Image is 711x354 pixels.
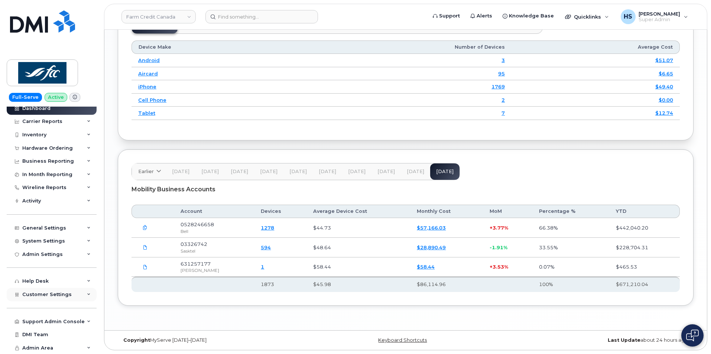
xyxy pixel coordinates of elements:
[501,337,694,343] div: about 24 hours ago
[261,264,264,270] a: 1
[490,225,493,231] span: +
[205,10,318,23] input: Find something...
[138,84,156,90] a: iPhone
[378,337,427,343] a: Keyboard Shortcuts
[306,218,410,238] td: $44.73
[417,264,435,270] a: $58.44
[181,248,195,254] span: Sasktel
[608,337,640,343] strong: Last Update
[123,337,150,343] strong: Copyright
[428,9,465,23] a: Support
[616,9,693,24] div: Heather Space
[465,9,497,23] a: Alerts
[609,277,680,292] th: $671,210.04
[138,168,154,175] span: Earlier
[138,110,155,116] a: Tablet
[181,241,207,247] span: 03326742
[132,40,292,54] th: Device Make
[174,205,254,218] th: Account
[201,169,219,175] span: [DATE]
[377,169,395,175] span: [DATE]
[172,169,189,175] span: [DATE]
[348,169,366,175] span: [DATE]
[560,9,614,24] div: Quicklinks
[483,205,532,218] th: MoM
[181,267,219,273] span: [PERSON_NAME]
[138,97,166,103] a: Cell Phone
[659,71,673,77] a: $6.65
[254,277,306,292] th: 1873
[609,205,680,218] th: YTD
[138,241,152,254] a: FarmCredit.Sasktel.03326742.082025.pdf
[118,337,310,343] div: MyServe [DATE]–[DATE]
[655,110,673,116] a: $12.74
[574,14,601,20] span: Quicklinks
[491,84,505,90] a: 1769
[609,238,680,257] td: $228,704.31
[410,277,483,292] th: $86,114.96
[498,71,505,77] a: 95
[138,260,152,273] a: FarmCredit.Rogers-Aug01_2025-3029376232.pdf
[306,277,410,292] th: $45.98
[319,169,336,175] span: [DATE]
[659,97,673,103] a: $0.00
[501,110,505,116] a: 7
[493,264,508,270] span: 3.53%
[655,57,673,63] a: $51.07
[121,10,196,23] a: Farm Credit Canada
[231,169,248,175] span: [DATE]
[132,180,680,199] div: Mobility Business Accounts
[501,97,505,103] a: 2
[477,12,492,20] span: Alerts
[532,277,609,292] th: 100%
[261,244,271,250] a: 594
[260,169,277,175] span: [DATE]
[509,12,554,20] span: Knowledge Base
[624,12,632,21] span: HS
[138,57,160,63] a: Android
[532,218,609,238] td: 66.38%
[639,17,680,23] span: Super Admin
[181,261,211,267] span: 631257177
[132,163,166,180] a: Earlier
[181,221,214,227] span: 0528246658
[417,244,446,250] a: $28,890.49
[512,40,680,54] th: Average Cost
[306,257,410,277] td: $58.44
[497,9,559,23] a: Knowledge Base
[138,71,158,77] a: Aircard
[289,169,307,175] span: [DATE]
[254,205,306,218] th: Devices
[609,257,680,277] td: $465.53
[532,205,609,218] th: Percentage %
[410,205,483,218] th: Monthly Cost
[292,40,512,54] th: Number of Devices
[639,11,680,17] span: [PERSON_NAME]
[490,264,493,270] span: +
[306,205,410,218] th: Average Device Cost
[532,257,609,277] td: 0.07%
[417,225,446,231] a: $57,166.03
[686,329,699,341] img: Open chat
[493,225,508,231] span: 3.77%
[181,228,188,234] span: Bell
[407,169,424,175] span: [DATE]
[306,238,410,257] td: $48.64
[609,218,680,238] td: $442,040.20
[439,12,460,20] span: Support
[655,84,673,90] a: $49.40
[501,57,505,63] a: 3
[261,225,274,231] a: 1278
[532,238,609,257] td: 33.55%
[490,244,507,250] span: -1.91%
